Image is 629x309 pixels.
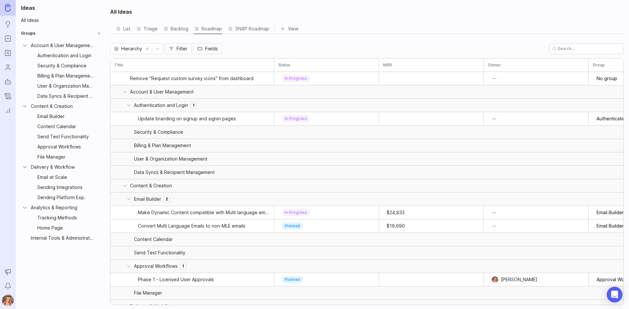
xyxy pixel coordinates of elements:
button: Collapse Analytics & Reporting [22,204,28,211]
p: planned [285,277,300,282]
a: Collapse Content & CreationContent & CreationGroup settings [18,101,104,111]
div: Send Test Functionality [134,250,185,255]
div: Email Builder [37,113,94,120]
span: Phase 1 - Licensed User Approvals [138,276,214,283]
button: List [115,24,130,34]
a: Collapse Account & User ManagementAccount & User ManagementGroup settings [18,41,104,50]
a: Content CalendarGroup settings [18,122,104,131]
a: Remove "Request custom survey icons" from dashboard [130,72,270,85]
h3: MRR [383,62,392,68]
div: Email at Scale [37,174,94,181]
button: Bronwen W [2,295,14,306]
a: Tracking MethodsGroup settings [18,213,104,222]
div: Content Calendar [134,237,173,242]
p: in progress [285,210,307,215]
a: User & Organization ManagementGroup settings [18,81,104,91]
a: Email BuilderGroup settings [18,112,104,121]
div: Billing & Plan ManagementGroup settings [25,71,104,81]
a: Roadmaps [2,47,14,59]
div: Roadmap [194,24,222,33]
a: Data Syncs & Recipient ManagementGroup settings [18,91,104,101]
div: Tracking Methods [37,214,94,221]
h2: All Ideas [110,8,132,16]
div: Data Syncs & Recipient ManagementGroup settings [25,91,104,101]
div: Sending Platform Exp.Group settings [25,193,104,202]
div: Analytics & Reporting [31,204,94,211]
div: User & Organization ManagementGroup settings [25,81,104,91]
a: Security & ComplianceGroup settings [18,61,104,70]
div: SNXP Roadmap [227,24,269,33]
button: remove selection [143,44,152,53]
div: toggle menu [278,73,375,84]
input: Search... [558,46,621,52]
span: Remove "Request custom survey icons" from dashboard [130,75,254,82]
span: [PERSON_NAME] [501,276,537,283]
a: Collapse Analytics & ReportingAnalytics & ReportingGroup settings [18,203,104,212]
a: Users [2,61,14,73]
div: User & Organization Management [37,82,94,90]
a: Make Dynamic Content compatible with Multi language emails [138,206,270,219]
div: toggle menu [278,274,375,285]
h1: Ideas [18,4,104,12]
a: Portal [2,33,14,44]
div: Home PageGroup settings [25,223,104,233]
button: Triage [136,24,158,34]
div: Triage [136,24,158,33]
button: Backlog [163,24,188,34]
div: Authentication and LoginGroup settings [25,51,104,60]
a: Update branding on signup and signin pages [138,112,270,125]
span: — [492,75,496,82]
p: planned [285,223,300,229]
button: View [280,24,298,33]
h3: Owner [488,62,501,68]
img: Canny Home [5,4,11,11]
div: Authentication and Login [134,102,197,109]
div: Account & User Management [31,42,94,49]
button: SNXP Roadmap [227,24,269,34]
button: Filter [164,43,192,54]
img: Bronwen W [490,276,500,283]
div: List [115,24,130,33]
div: File ManagerGroup settings [25,152,104,162]
div: Sending IntegrationsGroup settings [25,182,104,192]
div: Billing & Plan Management [134,143,191,148]
button: Collapse Delivery & Workflow [22,164,28,170]
div: Internal Tools & AdministrationGroup settings [18,233,104,243]
div: Authentication and Login [37,52,94,59]
div: Sending Platform Exp. [37,194,94,201]
button: — [488,114,500,123]
a: Convert Multi Language Emails to non-MLE emails [138,219,270,232]
div: Backlog [163,24,188,33]
button: — [488,208,500,217]
div: Email BuilderGroup settings [25,112,104,121]
div: Delivery & Workflow [31,163,94,171]
a: Collapse Delivery & WorkflowDelivery & WorkflowGroup settings [18,162,104,172]
a: All Ideas [18,16,104,25]
span: 2 [165,197,168,202]
button: Announcements [2,266,14,278]
button: — [488,74,500,83]
button: Collapse Content & Creation [22,103,28,110]
div: Send Test Functionality [37,133,94,140]
span: Update branding on signup and signin pages [138,115,236,122]
div: Data Syncs & Recipient Management [134,170,215,175]
div: Sending Integrations [37,184,94,191]
div: Content CalendarGroup settings [25,122,104,131]
div: toggle menu [110,43,163,54]
span: Convert Multi Language Emails to non-MLE emails [138,223,245,229]
a: Home PageGroup settings [18,223,104,232]
span: Filter [177,45,187,52]
div: File Manager [134,291,162,295]
button: Roadmap [194,24,222,34]
div: File Manager [37,153,94,161]
a: Changelog [2,90,14,102]
div: Content Calendar [37,123,94,130]
span: Hierarchy [121,45,142,52]
span: — [492,115,496,122]
div: Email Builder [134,196,170,203]
button: Create Group [94,29,104,38]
